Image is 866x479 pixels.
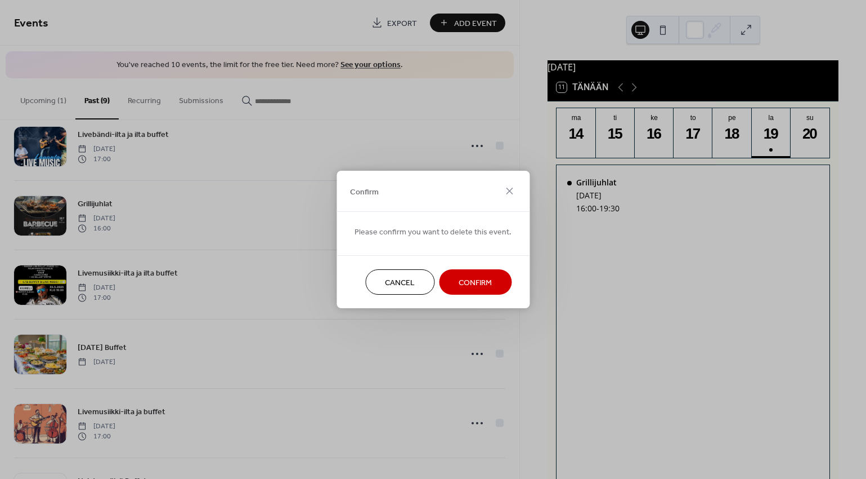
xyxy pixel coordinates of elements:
[365,269,434,295] button: Cancel
[439,269,511,295] button: Confirm
[355,227,511,238] span: Please confirm you want to delete this event.
[459,277,492,289] span: Confirm
[385,277,415,289] span: Cancel
[350,186,379,198] span: Confirm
